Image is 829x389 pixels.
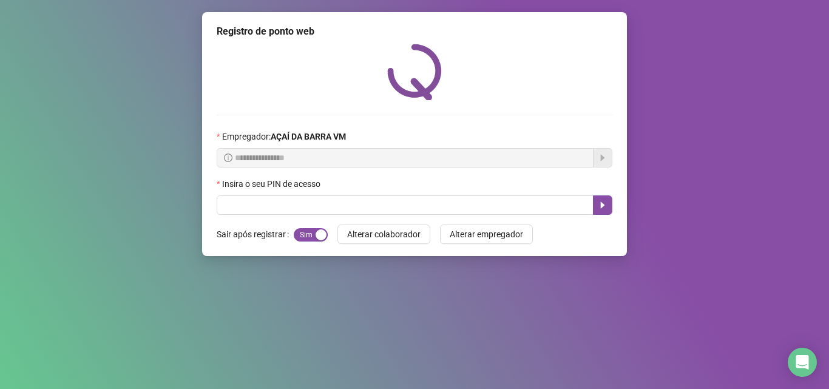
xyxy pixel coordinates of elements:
[347,228,421,241] span: Alterar colaborador
[337,225,430,244] button: Alterar colaborador
[217,225,294,244] label: Sair após registrar
[217,177,328,191] label: Insira o seu PIN de acesso
[788,348,817,377] div: Open Intercom Messenger
[271,132,346,141] strong: AÇAÍ DA BARRA VM
[222,130,346,143] span: Empregador :
[217,24,612,39] div: Registro de ponto web
[224,154,232,162] span: info-circle
[440,225,533,244] button: Alterar empregador
[598,200,607,210] span: caret-right
[450,228,523,241] span: Alterar empregador
[387,44,442,100] img: QRPoint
